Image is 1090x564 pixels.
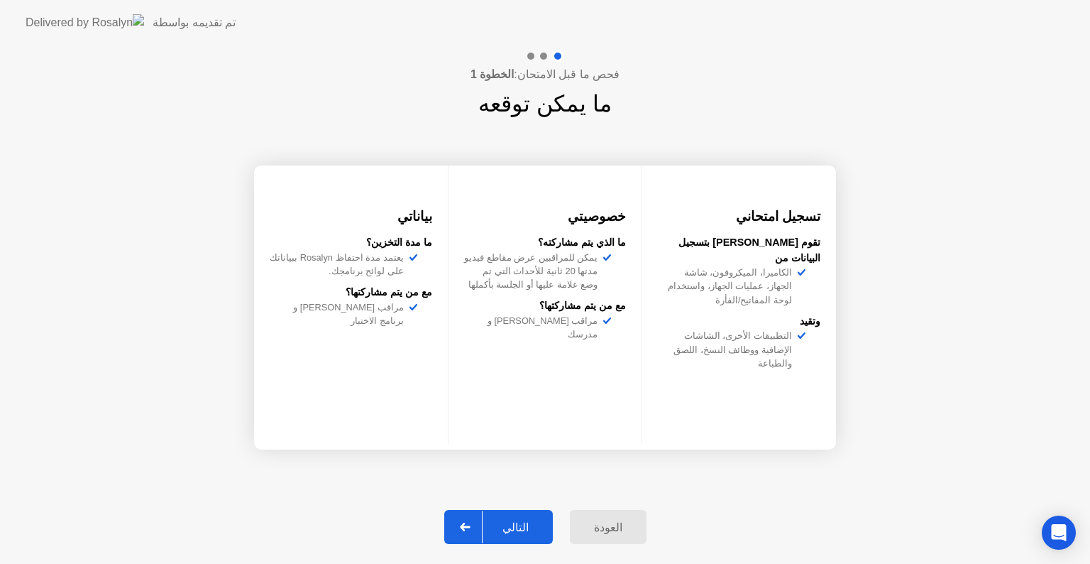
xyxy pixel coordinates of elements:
img: Delivered by Rosalyn [26,14,144,31]
div: العودة [574,521,642,534]
div: التالي [483,521,549,534]
div: تم تقديمه بواسطة [153,14,236,31]
h3: تسجيل امتحاني [658,207,820,227]
div: Open Intercom Messenger [1042,516,1076,550]
div: مراقب [PERSON_NAME] و برنامج الاختبار [270,300,409,327]
button: العودة [570,510,646,544]
div: يمكن للمراقبين عرض مقاطع فيديو مدتها 20 ثانية للأحداث التي تم وضع علامة عليها أو الجلسة بأكملها [464,251,604,292]
h3: بياناتي [270,207,432,227]
button: التالي [444,510,553,544]
div: التطبيقات الأخرى، الشاشات الإضافية ووظائف النسخ، اللصق والطباعة [658,329,798,370]
div: ما مدة التخزين؟ [270,235,432,251]
b: الخطوة 1 [470,68,514,80]
h1: ما يمكن توقعه [478,87,612,121]
h3: خصوصيتي [464,207,627,227]
div: مع من يتم مشاركتها؟ [270,285,432,300]
h4: فحص ما قبل الامتحان: [470,66,620,83]
div: تقوم [PERSON_NAME] بتسجيل البيانات من [658,235,820,266]
div: مراقب [PERSON_NAME] و مدرسك [464,314,604,341]
div: يعتمد مدة احتفاظ Rosalyn ببياناتك على لوائح برنامجك. [270,251,409,278]
div: ما الذي يتم مشاركته؟ [464,235,627,251]
div: مع من يتم مشاركتها؟ [464,298,627,314]
div: وتقيد [658,314,820,330]
div: الكاميرا، الميكروفون، شاشة الجهاز، عمليات الجهاز، واستخدام لوحة المفاتيح/الفأرة [658,266,798,307]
